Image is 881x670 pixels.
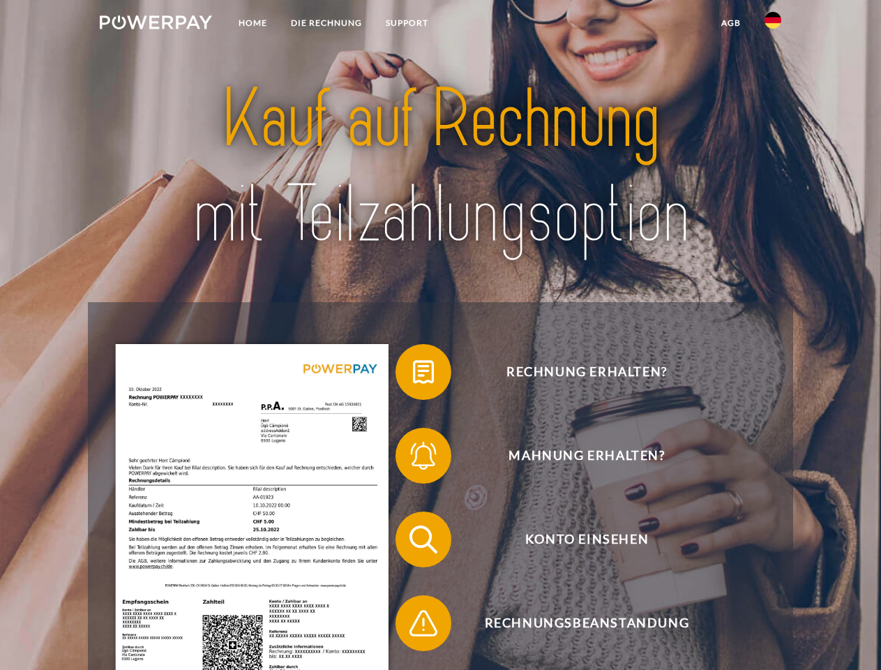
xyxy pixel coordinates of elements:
a: Home [227,10,279,36]
img: qb_search.svg [406,522,441,557]
button: Rechnungsbeanstandung [396,595,758,651]
span: Mahnung erhalten? [416,428,758,484]
a: agb [709,10,753,36]
img: logo-powerpay-white.svg [100,15,212,29]
span: Konto einsehen [416,512,758,567]
img: title-powerpay_de.svg [133,67,748,267]
button: Mahnung erhalten? [396,428,758,484]
button: Rechnung erhalten? [396,344,758,400]
a: DIE RECHNUNG [279,10,374,36]
img: qb_warning.svg [406,606,441,641]
a: SUPPORT [374,10,440,36]
span: Rechnung erhalten? [416,344,758,400]
img: qb_bell.svg [406,438,441,473]
img: qb_bill.svg [406,355,441,389]
span: Rechnungsbeanstandung [416,595,758,651]
img: de [765,12,781,29]
button: Konto einsehen [396,512,758,567]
